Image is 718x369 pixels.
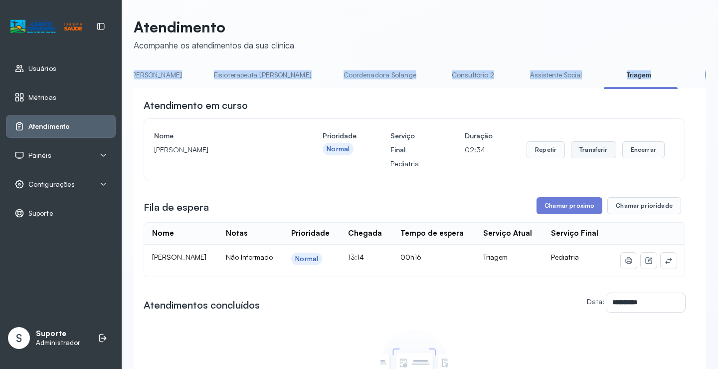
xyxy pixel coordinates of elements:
h4: Duração [465,129,493,143]
h3: Atendimentos concluídos [144,298,260,312]
button: Transferir [571,141,616,158]
p: 02:34 [465,143,493,157]
a: Fisioterapeuta [PERSON_NAME] [204,67,322,83]
span: Atendimento [28,122,70,131]
a: Consultório 2 [438,67,508,83]
h3: Fila de espera [144,200,209,214]
div: Acompanhe os atendimentos da sua clínica [134,40,294,50]
h4: Nome [154,129,289,143]
p: Pediatria [390,157,431,171]
div: Prioridade [291,229,330,238]
a: Métricas [14,92,107,102]
a: Usuários [14,63,107,73]
span: Métricas [28,93,56,102]
button: Encerrar [622,141,665,158]
a: Psicologa [PERSON_NAME] [88,67,192,83]
div: Tempo de espera [400,229,464,238]
a: Atendimento [14,121,107,131]
p: [PERSON_NAME] [154,143,289,157]
a: Triagem [604,67,674,83]
a: Assistente Social [520,67,592,83]
div: Normal [295,255,318,263]
div: Triagem [483,253,535,262]
div: Serviço Atual [483,229,532,238]
span: Configurações [28,180,75,189]
span: 13:14 [348,253,364,261]
button: Chamar prioridade [607,197,681,214]
span: 00h16 [400,253,421,261]
div: Notas [226,229,247,238]
button: Repetir [527,141,565,158]
p: Administrador [36,339,80,347]
a: Coordenadora Solange [334,67,426,83]
p: Atendimento [134,18,294,36]
span: Suporte [28,209,53,218]
span: Pediatria [551,253,579,261]
span: [PERSON_NAME] [152,253,206,261]
div: Serviço Final [551,229,598,238]
div: Chegada [348,229,382,238]
span: Usuários [28,64,56,73]
p: Suporte [36,329,80,339]
h3: Atendimento em curso [144,98,248,112]
span: Painéis [28,151,51,160]
div: Nome [152,229,174,238]
label: Data: [587,297,604,306]
h4: Serviço Final [390,129,431,157]
span: Não Informado [226,253,273,261]
button: Chamar próximo [537,197,602,214]
img: Logotipo do estabelecimento [10,18,82,35]
h4: Prioridade [323,129,357,143]
div: Normal [327,145,350,153]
